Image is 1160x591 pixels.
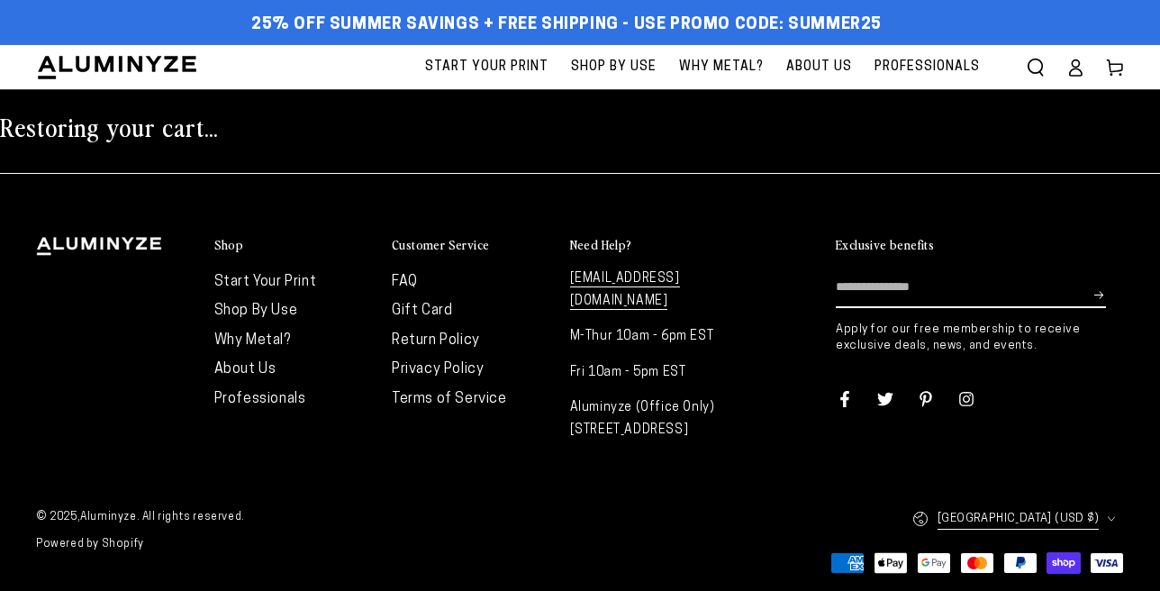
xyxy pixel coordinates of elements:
[392,333,480,348] a: Return Policy
[570,272,680,310] a: [EMAIL_ADDRESS][DOMAIN_NAME]
[865,45,989,89] a: Professionals
[214,275,317,289] a: Start Your Print
[679,56,764,78] span: Why Metal?
[392,362,484,377] a: Privacy Policy
[214,237,375,254] summary: Shop
[392,275,418,289] a: FAQ
[670,45,773,89] a: Why Metal?
[392,392,507,406] a: Terms of Service
[777,45,861,89] a: About Us
[214,237,244,253] h2: Shop
[836,237,1124,254] summary: Exclusive benefits
[80,512,136,523] a: Aluminyze
[36,539,144,550] a: Powered by Shopify
[836,237,934,253] h2: Exclusive benefits
[938,508,1099,529] span: [GEOGRAPHIC_DATA] (USD $)
[836,322,1124,354] p: Apply for our free membership to receive exclusive deals, news, and events.
[570,237,632,253] h2: Need Help?
[786,56,852,78] span: About Us
[392,237,552,254] summary: Customer Service
[392,237,489,253] h2: Customer Service
[214,392,306,406] a: Professionals
[570,361,730,384] p: Fri 10am - 5pm EST
[1016,48,1056,87] summary: Search our site
[570,237,730,254] summary: Need Help?
[214,333,291,348] a: Why Metal?
[875,56,980,78] span: Professionals
[214,362,276,377] a: About Us
[571,56,657,78] span: Shop By Use
[392,304,452,318] a: Gift Card
[36,54,198,81] img: Aluminyze
[214,304,298,318] a: Shop By Use
[36,505,580,532] small: © 2025, . All rights reserved.
[1094,268,1106,322] button: Subscribe
[416,45,557,89] a: Start Your Print
[251,15,882,35] span: 25% off Summer Savings + Free Shipping - Use Promo Code: SUMMER25
[570,396,730,441] p: Aluminyze (Office Only) [STREET_ADDRESS]
[425,56,548,78] span: Start Your Print
[912,499,1124,538] button: [GEOGRAPHIC_DATA] (USD $)
[562,45,666,89] a: Shop By Use
[570,325,730,348] p: M-Thur 10am - 6pm EST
